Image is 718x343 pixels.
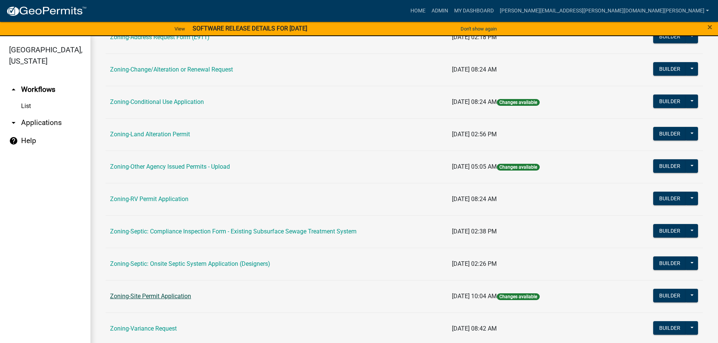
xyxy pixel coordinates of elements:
span: [DATE] 02:18 PM [452,34,497,41]
a: Zoning-Address Request Form (E911) [110,34,210,41]
a: Zoning-Septic: Onsite Septic System Application (Designers) [110,260,270,267]
span: [DATE] 05:05 AM [452,163,497,170]
button: Builder [653,321,686,335]
button: Builder [653,62,686,76]
span: [DATE] 10:04 AM [452,293,497,300]
span: [DATE] 02:26 PM [452,260,497,267]
i: help [9,136,18,145]
a: Zoning-Other Agency Issued Permits - Upload [110,163,230,170]
span: [DATE] 08:24 AM [452,195,497,203]
a: Zoning-Land Alteration Permit [110,131,190,138]
button: Builder [653,224,686,238]
button: Don't show again [458,23,500,35]
a: Home [407,4,429,18]
span: [DATE] 08:42 AM [452,325,497,332]
button: Builder [653,192,686,205]
i: arrow_drop_down [9,118,18,127]
a: Zoning-Conditional Use Application [110,98,204,105]
span: Changes available [497,164,540,171]
button: Builder [653,159,686,173]
button: Builder [653,289,686,302]
span: × [707,22,712,32]
span: [DATE] 08:24 AM [452,98,497,105]
a: Zoning-RV Permit Application [110,195,188,203]
span: Changes available [497,99,540,106]
button: Builder [653,256,686,270]
button: Builder [653,95,686,108]
a: Admin [429,4,451,18]
a: Zoning-Septic: Compliance Inspection Form - Existing Subsurface Sewage Treatment System [110,228,357,235]
a: [PERSON_NAME][EMAIL_ADDRESS][PERSON_NAME][DOMAIN_NAME][PERSON_NAME] [497,4,712,18]
a: Zoning-Site Permit Application [110,293,191,300]
button: Close [707,23,712,32]
a: Zoning-Variance Request [110,325,177,332]
button: Builder [653,30,686,43]
i: arrow_drop_up [9,85,18,94]
a: View [171,23,188,35]
span: [DATE] 02:56 PM [452,131,497,138]
span: Changes available [497,293,540,300]
a: Zoning-Change/Alteration or Renewal Request [110,66,233,73]
a: My Dashboard [451,4,497,18]
span: [DATE] 08:24 AM [452,66,497,73]
button: Builder [653,127,686,140]
strong: SOFTWARE RELEASE DETAILS FOR [DATE] [193,25,307,32]
span: [DATE] 02:38 PM [452,228,497,235]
